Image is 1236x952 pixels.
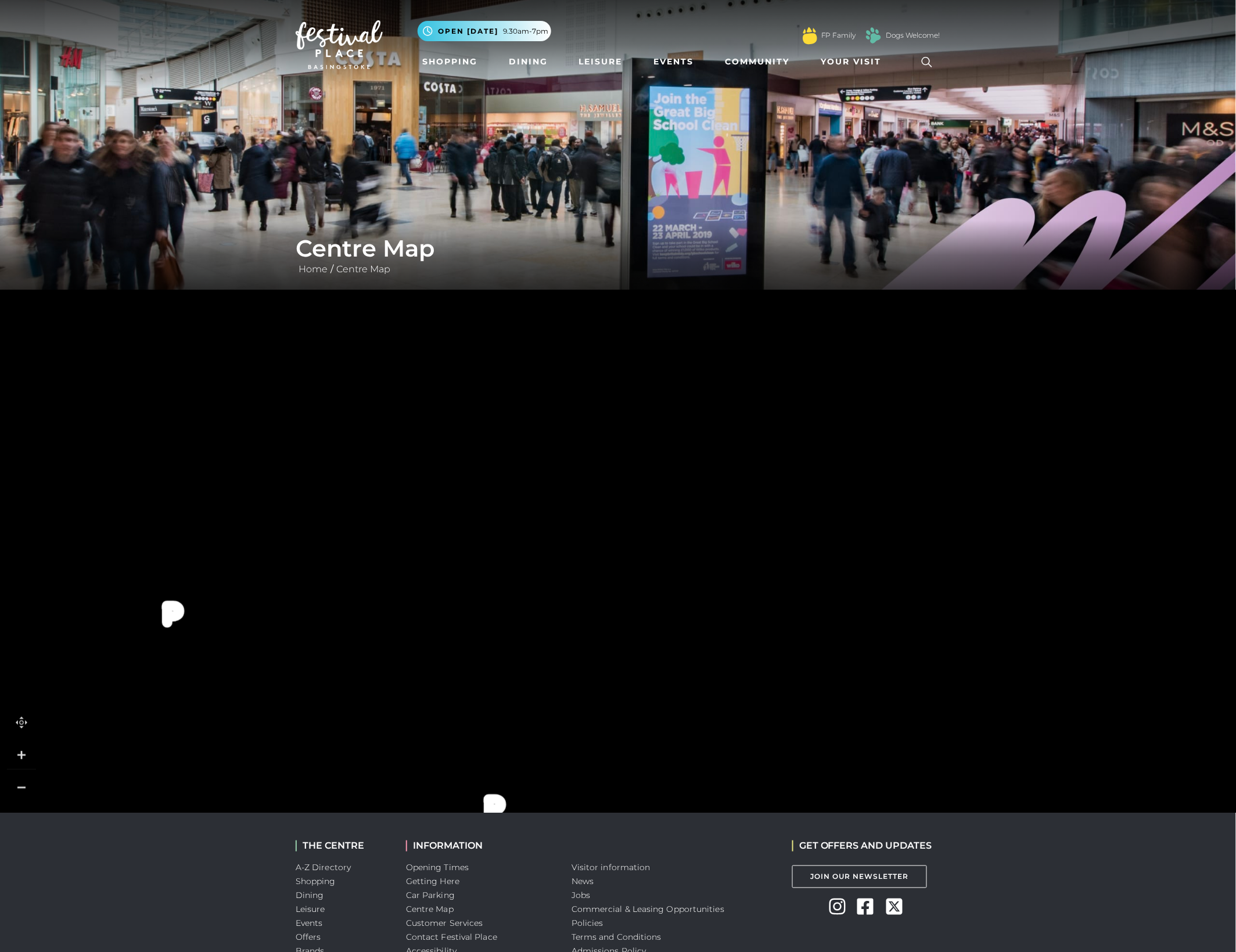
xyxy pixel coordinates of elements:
[503,26,548,37] span: 9.30am-7pm
[572,890,590,901] a: Jobs
[792,866,927,888] a: Join Our Newsletter
[574,51,627,73] a: Leisure
[649,51,698,73] a: Events
[504,51,552,73] a: Dining
[418,51,482,73] a: Shopping
[572,918,603,929] a: Policies
[418,21,551,41] button: Open [DATE] 9.30am-7pm
[821,56,881,68] span: Your Visit
[296,841,389,852] h2: THE CENTRE
[406,863,469,873] a: Opening Times
[720,51,794,73] a: Community
[406,877,459,887] a: Getting Here
[296,235,940,262] h1: Centre Map
[438,26,498,37] span: Open [DATE]
[296,904,325,915] a: Leisure
[406,932,497,943] a: Contact Festival Place
[296,918,323,929] a: Events
[296,264,330,275] a: Home
[572,932,662,943] a: Terms and Conditions
[572,904,724,915] a: Commercial & Leasing Opportunities
[296,932,321,943] a: Offers
[406,904,454,915] a: Centre Map
[296,20,383,69] img: Festival Place Logo
[287,235,949,276] div: /
[296,863,351,873] a: A-Z Directory
[333,264,393,275] a: Centre Map
[406,841,554,852] h2: INFORMATION
[792,841,932,852] h2: GET OFFERS AND UPDATES
[406,918,483,929] a: Customer Services
[816,51,892,73] a: Your Visit
[406,890,455,901] a: Car Parking
[296,890,324,901] a: Dining
[821,30,856,41] a: FP Family
[572,863,651,873] a: Visitor information
[572,877,594,887] a: News
[296,877,336,887] a: Shopping
[886,30,940,41] a: Dogs Welcome!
